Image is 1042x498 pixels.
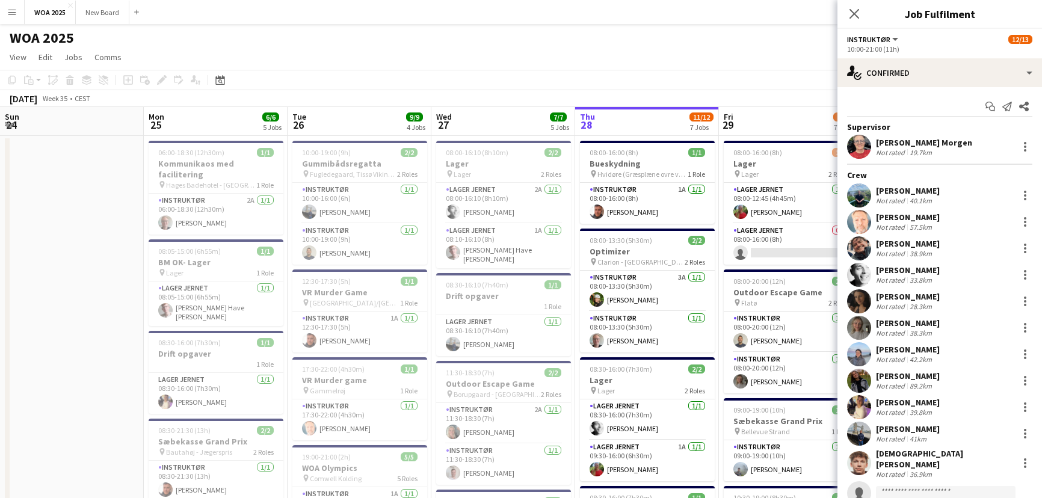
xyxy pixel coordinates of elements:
span: 2 Roles [397,170,418,179]
div: 08:30-16:10 (7h40m)1/1Drift opgaver1 RoleLager Jernet1/108:30-16:10 (7h40m)[PERSON_NAME] [436,273,571,356]
span: 2/2 [832,277,849,286]
span: 1/1 [257,148,274,157]
app-card-role: Instruktør1/109:00-19:00 (10h)[PERSON_NAME] [724,440,859,481]
span: Lager [741,170,759,179]
app-card-role: Instruktør1/111:30-18:30 (7h)[PERSON_NAME] [436,444,571,485]
div: 38.3km [907,328,934,337]
span: Fugledegaard, Tissø Vikingecenter [310,170,397,179]
div: Not rated [876,302,907,311]
h3: Lager [580,375,715,386]
button: New Board [76,1,129,24]
span: Hvidøre (Græsplæne ovre ved [GEOGRAPHIC_DATA]) [597,170,688,179]
div: [PERSON_NAME] [876,370,940,381]
div: [PERSON_NAME] [876,185,940,196]
span: 1 Role [256,268,274,277]
span: 08:30-16:10 (7h40m) [446,280,508,289]
div: 08:00-16:00 (8h)1/2Lager Lager2 RolesLager Jernet1/108:00-12:45 (4h45m)[PERSON_NAME]Lager Jernet0... [724,141,859,265]
span: Tue [292,111,306,122]
a: View [5,49,31,65]
span: 2/2 [401,148,418,157]
h3: Gummibådsregatta [292,158,427,169]
app-card-role: Instruktør1/110:00-19:00 (9h)[PERSON_NAME] [292,224,427,265]
span: Borupgaard - [GEOGRAPHIC_DATA] [454,390,541,399]
span: Hages Badehotel - [GEOGRAPHIC_DATA] [166,180,256,189]
div: [PERSON_NAME] Morgen [876,137,972,148]
app-job-card: 08:00-16:10 (8h10m)2/2Lager Lager2 RolesLager Jernet2A1/108:00-16:10 (8h10m)[PERSON_NAME]Lager Je... [436,141,571,268]
h3: Lager [724,158,859,169]
span: 1/1 [544,280,561,289]
span: Lager [454,170,471,179]
span: 1/1 [832,405,849,414]
app-job-card: 08:00-16:00 (8h)1/1Bueskydning Hvidøre (Græsplæne ovre ved [GEOGRAPHIC_DATA])1 RoleInstruktør1A1/... [580,141,715,224]
span: Lager [597,386,615,395]
span: 2 Roles [253,447,274,456]
app-card-role: Instruktør2A1/111:30-18:30 (7h)[PERSON_NAME] [436,403,571,444]
span: 1 Role [256,360,274,369]
h3: VR Murder game [292,375,427,386]
div: 10:00-21:00 (11h) [847,45,1032,54]
span: 6/6 [262,112,279,121]
div: [PERSON_NAME] [876,344,940,355]
app-job-card: 09:00-19:00 (10h)1/1Sæbekasse Grand Prix Bellevue Strand1 RoleInstruktør1/109:00-19:00 (10h)[PERS... [724,398,859,481]
div: 38.9km [907,249,934,258]
span: 08:00-16:00 (8h) [733,148,782,157]
div: 12:30-17:30 (5h)1/1VR Murder Game [GEOGRAPHIC_DATA]/[GEOGRAPHIC_DATA]1 RoleInstruktør1A1/112:30-1... [292,269,427,352]
h3: Drift opgaver [149,348,283,359]
span: Jobs [64,52,82,63]
app-job-card: 08:30-16:00 (7h30m)2/2Lager Lager2 RolesLager Jernet1/108:30-16:00 (7h30m)[PERSON_NAME]Lager Jern... [580,357,715,481]
span: Week 35 [40,94,70,103]
app-job-card: 08:00-13:30 (5h30m)2/2Optimizer Clarion - [GEOGRAPHIC_DATA]2 RolesInstruktør3A1/108:00-13:30 (5h3... [580,229,715,352]
span: View [10,52,26,63]
span: Clarion - [GEOGRAPHIC_DATA] [597,257,685,266]
h3: Kommunikaos med facilitering [149,158,283,180]
app-card-role: Instruktør3A1/108:00-13:30 (5h30m)[PERSON_NAME] [580,271,715,312]
app-job-card: 17:30-22:00 (4h30m)1/1VR Murder game Gammelrøj1 RoleInstruktør1/117:30-22:00 (4h30m)[PERSON_NAME] [292,357,427,440]
span: 08:30-16:00 (7h30m) [590,364,652,373]
span: 9/9 [406,112,423,121]
span: Comwell Kolding [310,474,362,483]
div: [PERSON_NAME] [876,318,940,328]
app-job-card: 11:30-18:30 (7h)2/2Outdoor Escape Game Borupgaard - [GEOGRAPHIC_DATA]2 RolesInstruktør2A1/111:30-... [436,361,571,485]
app-card-role: Instruktør1/110:00-16:00 (6h)[PERSON_NAME] [292,183,427,224]
button: WOA 2025 [25,1,76,24]
div: Not rated [876,355,907,364]
span: 08:30-16:00 (7h30m) [158,338,221,347]
span: Bautahøj - Jægerspris [166,447,232,456]
span: 17:30-22:00 (4h30m) [302,364,365,373]
app-card-role: Lager Jernet0/108:00-16:00 (8h) [724,224,859,265]
span: 10:00-19:00 (9h) [302,148,351,157]
div: 40.1km [907,196,934,205]
app-card-role: Instruktør2A1/106:00-18:30 (12h30m)[PERSON_NAME] [149,194,283,235]
div: 28.3km [907,302,934,311]
div: 36.9km [907,470,934,479]
div: [PERSON_NAME] [876,212,940,223]
app-job-card: 08:05-15:00 (6h55m)1/1BM OK- Lager Lager1 RoleLager Jernet1/108:05-15:00 (6h55m)[PERSON_NAME] Hav... [149,239,283,326]
div: Not rated [876,148,907,157]
app-card-role: Lager Jernet1A1/108:10-16:10 (8h)[PERSON_NAME] Have [PERSON_NAME] [436,224,571,268]
span: 2 Roles [828,298,849,307]
span: 08:30-21:30 (13h) [158,426,211,435]
div: 33.8km [907,275,934,284]
app-job-card: 08:00-20:00 (12h)2/2Outdoor Escape Game Flatø2 RolesInstruktør1/108:00-20:00 (12h)[PERSON_NAME]In... [724,269,859,393]
h3: Drift opgaver [436,290,571,301]
span: 1 Role [400,298,418,307]
div: 08:30-16:00 (7h30m)1/1Drift opgaver1 RoleLager Jernet1/108:30-16:00 (7h30m)[PERSON_NAME] [149,331,283,414]
span: 26 [291,118,306,132]
div: Supervisor [837,121,1042,132]
app-card-role: Instruktør1/108:00-20:00 (12h)[PERSON_NAME] [724,312,859,352]
span: 08:00-16:10 (8h10m) [446,148,508,157]
div: 42.2km [907,355,934,364]
span: Flatø [741,298,757,307]
span: 2 Roles [828,170,849,179]
span: 1 Role [400,386,418,395]
span: 08:00-16:00 (8h) [590,148,638,157]
div: Not rated [876,434,907,443]
app-card-role: Instruktør1/108:00-20:00 (12h)[PERSON_NAME] [724,352,859,393]
div: 5 Jobs [263,123,282,132]
span: 1/1 [257,247,274,256]
div: [PERSON_NAME] [876,397,940,408]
